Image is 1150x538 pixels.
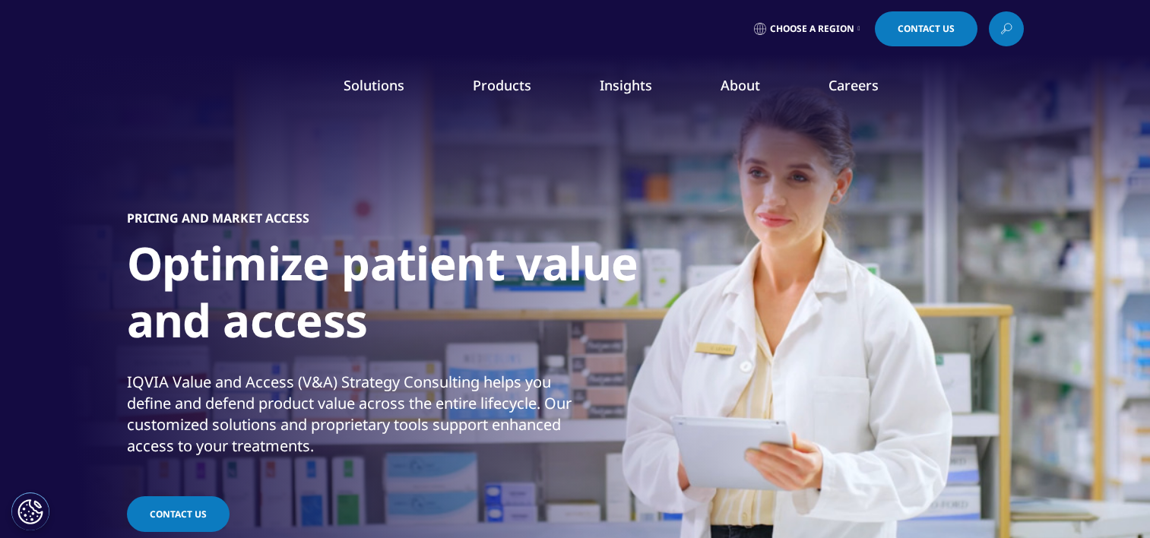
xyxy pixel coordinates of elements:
[255,53,1024,125] nav: Primary
[770,23,854,35] span: Choose a Region
[11,492,49,530] button: Cookie-Einstellungen
[127,372,572,466] p: IQVIA Value and Access (V&A) Strategy Consulting helps you define and defend product value across...
[898,24,955,33] span: Contact Us
[127,235,697,358] h1: Optimize patient value and access
[721,76,760,94] a: About
[344,76,404,94] a: Solutions
[150,508,207,521] span: CONTACT US
[600,76,652,94] a: Insights
[828,76,879,94] a: Careers
[875,11,977,46] a: Contact Us
[127,210,309,226] h5: PRICING AND MARKET ACCESS
[127,496,230,532] a: CONTACT US
[473,76,531,94] a: Products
